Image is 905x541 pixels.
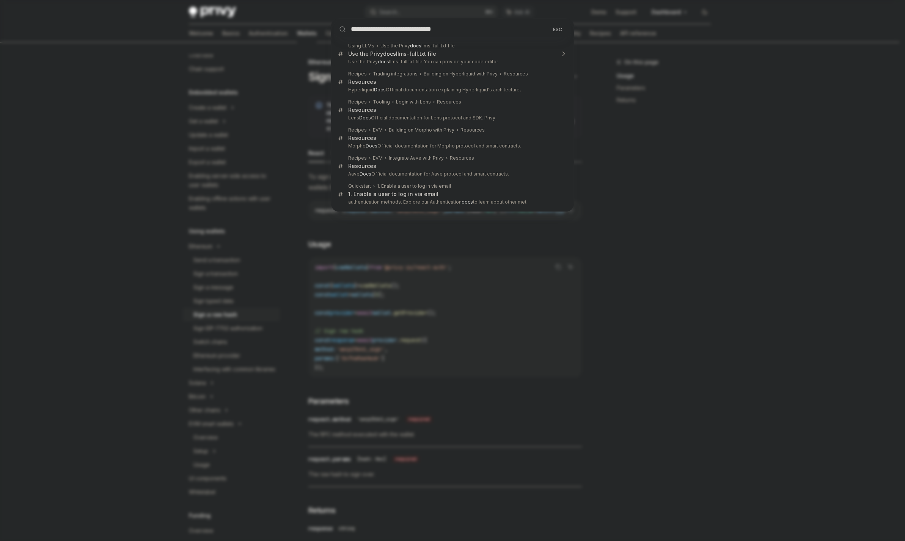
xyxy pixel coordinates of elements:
[348,143,555,149] p: Morpho Official documentation for Morpho protocol and smart contracts.
[396,99,431,105] div: Login with Lens
[389,127,454,133] div: Building on Morpho with Privy
[360,171,371,177] b: Docs
[373,155,383,161] div: EVM
[348,183,371,189] div: Quickstart
[348,43,374,49] div: Using LLMs
[389,155,444,161] div: Integrate Aave with Privy
[348,163,376,169] div: Resources
[348,87,555,93] p: Hyperliquid Official documentation explaining Hyperliquid's architecture,
[348,135,376,141] div: Resources
[504,71,528,77] div: Resources
[450,155,474,161] div: Resources
[348,59,555,65] p: Use the Privy llms-full.txt file You can provide your code editor
[373,99,390,105] div: Tooling
[348,155,367,161] div: Recipes
[460,127,485,133] div: Resources
[377,183,451,189] div: 1. Enable a user to log in via email
[373,127,383,133] div: EVM
[348,115,555,121] p: Lens Official documentation for Lens protocol and SDK. Privy
[551,25,564,33] div: ESC
[348,171,555,177] p: Aave Official documentation for Aave protocol and smart contracts.
[437,99,461,105] div: Resources
[348,71,367,77] div: Recipes
[359,115,371,121] b: Docs
[410,43,421,49] b: docs
[348,127,367,133] div: Recipes
[374,87,386,93] b: Docs
[348,50,436,57] div: Use the Privy llms-full.txt file
[348,78,376,85] div: Resources
[378,59,389,64] b: docs
[424,71,498,77] div: Building on Hyperliquid with Privy
[383,50,396,57] b: docs
[373,71,418,77] div: Trading integrations
[348,99,367,105] div: Recipes
[348,107,376,113] div: Resources
[462,199,473,205] b: docs
[348,191,438,198] div: 1. Enable a user to log in via email
[380,43,455,49] div: Use the Privy llms-full.txt file
[348,199,555,205] p: authentication methods. Explore our Authentication to learn about other met
[366,143,377,149] b: Docs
